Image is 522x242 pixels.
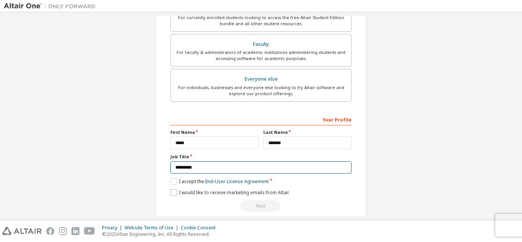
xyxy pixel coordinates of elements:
[102,225,125,231] div: Privacy
[59,227,67,235] img: instagram.svg
[46,227,54,235] img: facebook.svg
[170,129,259,135] label: First Name
[263,129,352,135] label: Last Name
[181,225,220,231] div: Cookie Consent
[170,113,352,125] div: Your Profile
[205,178,269,185] a: End-User License Agreement
[175,74,347,84] div: Everyone else
[170,189,289,196] label: I would like to receive marketing emails from Altair
[175,49,347,62] div: For faculty & administrators of academic institutions administering students and accessing softwa...
[4,2,99,10] img: Altair One
[170,178,269,185] label: I accept the
[2,227,42,235] img: altair_logo.svg
[84,227,95,235] img: youtube.svg
[71,227,79,235] img: linkedin.svg
[175,84,347,97] div: For individuals, businesses and everyone else looking to try Altair software and explore our prod...
[175,15,347,27] div: For currently enrolled students looking to access the free Altair Student Edition bundle and all ...
[125,225,181,231] div: Website Terms of Use
[170,200,352,212] div: Read and acccept EULA to continue
[170,154,352,160] label: Job Title
[102,231,220,237] p: © 2025 Altair Engineering, Inc. All Rights Reserved.
[175,39,347,50] div: Faculty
